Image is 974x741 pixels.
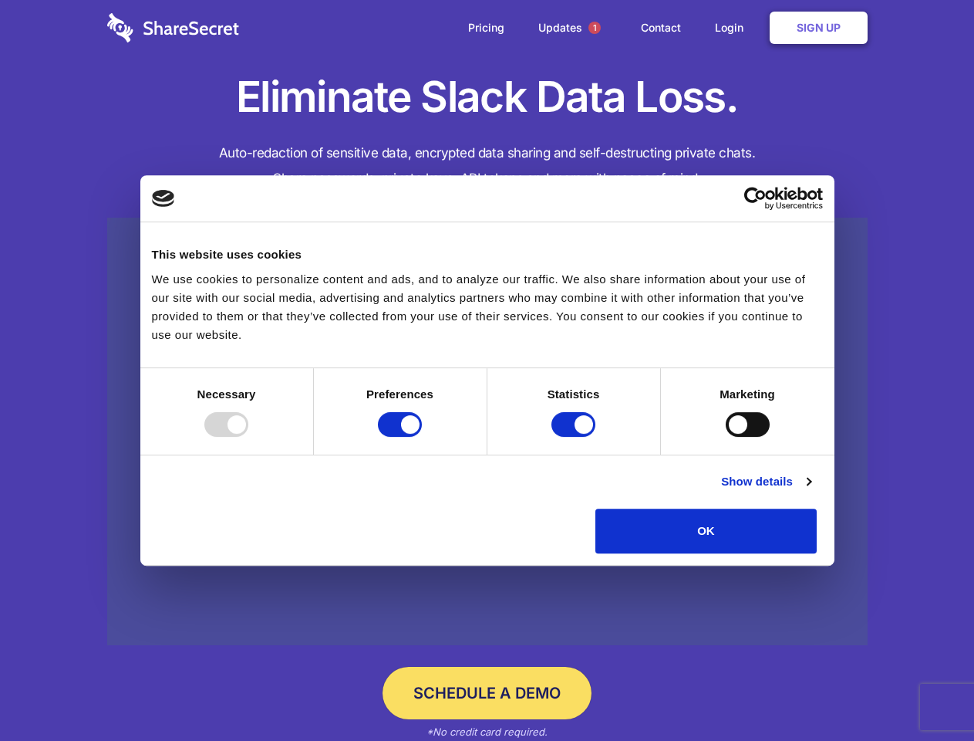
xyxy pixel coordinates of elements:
strong: Statistics [548,387,600,401]
img: logo [152,190,175,207]
a: Login [699,4,767,52]
a: Sign Up [770,12,868,44]
div: This website uses cookies [152,245,823,264]
h4: Auto-redaction of sensitive data, encrypted data sharing and self-destructing private chats. Shar... [107,140,868,191]
strong: Necessary [197,387,256,401]
strong: Marketing [720,387,775,401]
a: Schedule a Demo [383,667,591,719]
a: Wistia video thumbnail [107,218,868,646]
img: logo-wordmark-white-trans-d4663122ce5f474addd5e946df7df03e33cb6a1c49d2221995e7729f52c070b2.svg [107,13,239,42]
a: Show details [721,472,811,491]
h1: Eliminate Slack Data Loss. [107,69,868,125]
a: Pricing [453,4,520,52]
strong: Preferences [366,387,433,401]
a: Usercentrics Cookiebot - opens in a new window [688,187,823,210]
div: We use cookies to personalize content and ads, and to analyze our traffic. We also share informat... [152,270,823,344]
a: Contact [625,4,696,52]
span: 1 [588,22,601,34]
em: *No credit card required. [426,726,548,738]
button: OK [595,509,817,553]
